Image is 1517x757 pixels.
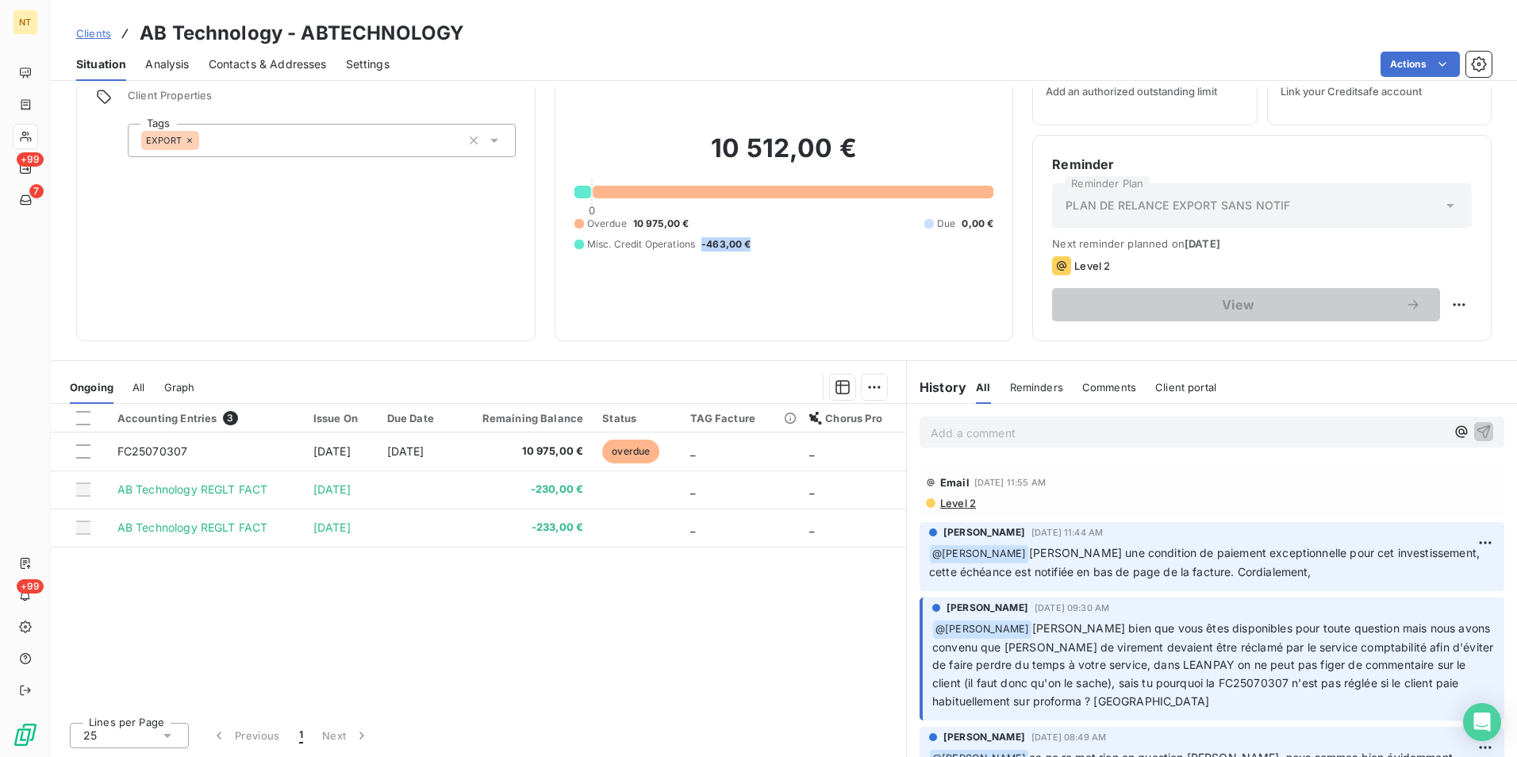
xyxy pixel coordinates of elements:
span: 0 [589,204,595,217]
span: -230,00 € [463,482,583,498]
span: 25 [83,728,97,744]
h3: AB Technology - ABTECHNOLOGY [140,19,464,48]
span: Level 2 [939,497,976,509]
span: EXPORT [146,136,182,145]
span: Next reminder planned on [1052,237,1472,250]
span: [DATE] [313,521,351,534]
img: Logo LeanPay [13,722,38,747]
button: Next [313,719,379,752]
span: Level 2 [1074,259,1110,272]
span: [DATE] 11:44 AM [1031,528,1103,537]
h6: History [907,378,966,397]
span: Graph [164,381,195,394]
h2: 10 512,00 € [574,133,994,180]
h6: Reminder [1052,155,1472,174]
span: _ [809,521,814,534]
span: +99 [17,579,44,594]
span: Add an authorized outstanding limit [1046,85,1217,98]
span: Client Properties [128,89,516,111]
span: [PERSON_NAME] [947,601,1028,615]
button: 1 [290,719,313,752]
span: Link your Creditsafe account [1281,85,1422,98]
span: 1 [299,728,303,744]
button: Actions [1381,52,1460,77]
span: FC25070307 [117,444,188,458]
span: Due [937,217,955,231]
span: Contacts & Addresses [209,56,327,72]
div: Chorus Pro [809,412,897,425]
span: All [132,381,144,394]
div: Open Intercom Messenger [1463,703,1501,741]
span: AB Technology REGLT FACT [117,521,268,534]
span: Misc. Credit Operations [587,237,695,252]
span: 7 [29,184,44,198]
span: 3 [223,411,237,425]
span: Analysis [145,56,189,72]
a: Clients [76,25,111,41]
span: [DATE] [1185,237,1220,250]
span: [DATE] [387,444,424,458]
span: _ [809,444,814,458]
span: _ [690,482,695,496]
span: _ [690,444,695,458]
div: Remaining Balance [463,412,583,425]
span: _ [690,521,695,534]
span: Ongoing [70,381,113,394]
span: [PERSON_NAME] [943,525,1025,540]
span: [PERSON_NAME] [943,730,1025,744]
span: Comments [1082,381,1136,394]
span: Situation [76,56,126,72]
span: @ [PERSON_NAME] [930,545,1028,563]
span: 10 975,00 € [633,217,689,231]
span: PLAN DE RELANCE EXPORT SANS NOTIF [1066,198,1290,213]
span: [DATE] 09:30 AM [1035,603,1109,613]
span: [DATE] 11:55 AM [974,478,1046,487]
div: TAG Facture [690,412,790,425]
div: Accounting Entries [117,411,294,425]
button: View [1052,288,1440,321]
span: -233,00 € [463,520,583,536]
div: Issue On [313,412,368,425]
span: Client portal [1155,381,1216,394]
span: [DATE] 08:49 AM [1031,732,1106,742]
span: @ [PERSON_NAME] [933,621,1031,639]
span: +99 [17,152,44,167]
span: overdue [602,440,659,463]
span: Settings [346,56,390,72]
span: [PERSON_NAME] une condition de paiement exceptionnelle pour cet investissement, cette échéance es... [929,546,1483,578]
button: Previous [202,719,290,752]
span: AB Technology REGLT FACT [117,482,268,496]
input: Add a tag [199,133,212,148]
div: NT [13,10,38,35]
span: Clients [76,27,111,40]
div: Status [602,412,671,425]
div: Due Date [387,412,444,425]
span: Reminders [1010,381,1063,394]
span: All [976,381,990,394]
span: [DATE] [313,482,351,496]
span: 0,00 € [962,217,993,231]
span: -463,00 € [701,237,751,252]
span: View [1071,298,1405,311]
span: [DATE] [313,444,351,458]
span: Overdue [587,217,627,231]
span: [PERSON_NAME] bien que vous êtes disponibles pour toute question mais nous avons convenu que [PER... [932,621,1496,709]
span: Email [940,476,970,489]
span: _ [809,482,814,496]
span: 10 975,00 € [463,444,583,459]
